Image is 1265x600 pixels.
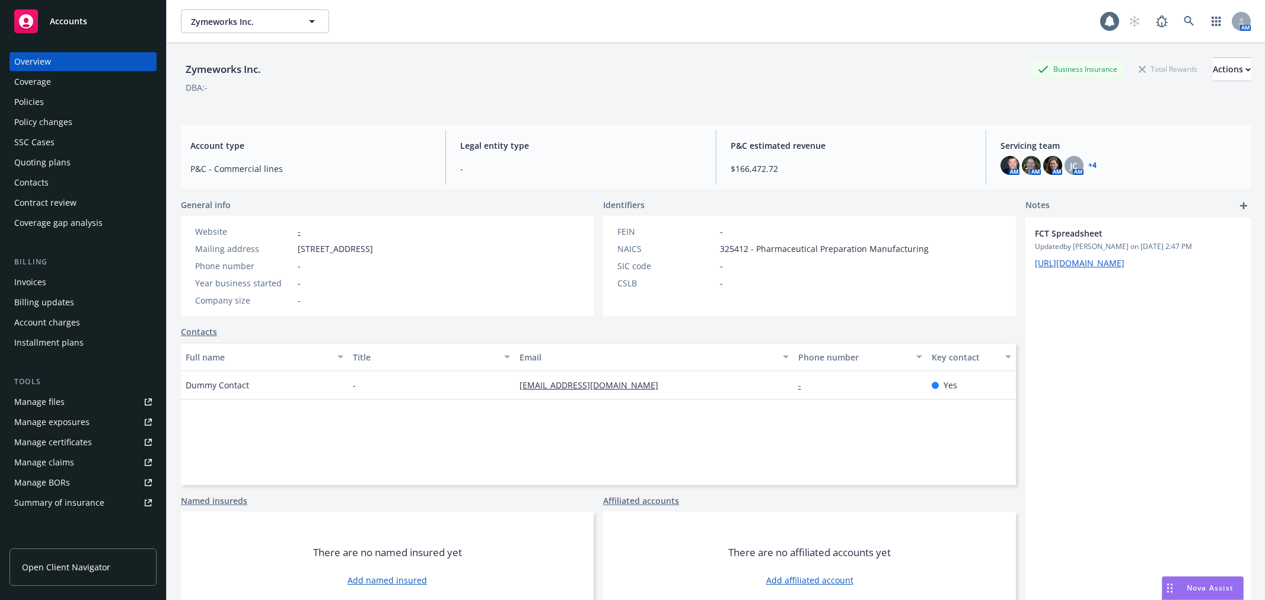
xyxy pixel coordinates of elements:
[9,433,157,452] a: Manage certificates
[720,225,723,238] span: -
[766,574,853,586] a: Add affiliated account
[348,574,427,586] a: Add named insured
[14,72,51,91] div: Coverage
[14,153,71,172] div: Quoting plans
[14,52,51,71] div: Overview
[14,133,55,152] div: SSC Cases
[731,139,971,152] span: P&C estimated revenue
[9,133,157,152] a: SSC Cases
[14,413,90,432] div: Manage exposures
[14,113,72,132] div: Policy changes
[1088,162,1097,169] a: +4
[195,277,293,289] div: Year business started
[1022,156,1041,175] img: photo
[181,9,329,33] button: Zymeworks Inc.
[9,493,157,512] a: Summary of insurance
[298,242,373,255] span: [STREET_ADDRESS]
[1187,583,1234,593] span: Nova Assist
[298,294,301,307] span: -
[515,343,793,371] button: Email
[14,493,104,512] div: Summary of insurance
[9,256,157,268] div: Billing
[731,162,971,175] span: $166,472.72
[190,162,431,175] span: P&C - Commercial lines
[1150,9,1174,33] a: Report a Bug
[1070,159,1078,172] span: JC
[14,473,70,492] div: Manage BORs
[9,536,157,548] div: Analytics hub
[1025,199,1050,213] span: Notes
[1000,139,1241,152] span: Servicing team
[720,242,929,255] span: 325412 - Pharmaceutical Preparation Manufacturing
[14,453,74,472] div: Manage claims
[1177,9,1201,33] a: Search
[9,293,157,312] a: Billing updates
[195,260,293,272] div: Phone number
[195,242,293,255] div: Mailing address
[794,343,927,371] button: Phone number
[1213,58,1251,81] button: Actions
[1133,62,1203,76] div: Total Rewards
[1035,227,1210,240] span: FCT Spreadsheet
[944,379,957,391] span: Yes
[186,81,208,94] div: DBA: -
[14,392,65,411] div: Manage files
[181,325,217,338] a: Contacts
[1237,199,1251,213] a: add
[460,162,701,175] span: -
[195,294,293,307] div: Company size
[603,199,645,211] span: Identifiers
[1162,576,1244,600] button: Nova Assist
[9,413,157,432] a: Manage exposures
[9,92,157,111] a: Policies
[9,153,157,172] a: Quoting plans
[9,392,157,411] a: Manage files
[181,343,348,371] button: Full name
[617,242,715,255] div: NAICS
[348,343,515,371] button: Title
[190,139,431,152] span: Account type
[720,277,723,289] span: -
[9,313,157,332] a: Account charges
[9,72,157,91] a: Coverage
[9,193,157,212] a: Contract review
[9,113,157,132] a: Policy changes
[181,62,266,77] div: Zymeworks Inc.
[186,351,330,363] div: Full name
[14,313,80,332] div: Account charges
[798,379,811,391] a: -
[14,433,92,452] div: Manage certificates
[313,545,462,560] span: There are no named insured yet
[460,139,701,152] span: Legal entity type
[1035,257,1124,269] a: [URL][DOMAIN_NAME]
[720,260,723,272] span: -
[9,5,157,38] a: Accounts
[1162,577,1177,599] div: Drag to move
[728,545,891,560] span: There are no affiliated accounts yet
[1043,156,1062,175] img: photo
[298,260,301,272] span: -
[1032,62,1123,76] div: Business Insurance
[9,453,157,472] a: Manage claims
[22,561,110,573] span: Open Client Navigator
[927,343,1016,371] button: Key contact
[798,351,909,363] div: Phone number
[181,199,231,211] span: General info
[9,52,157,71] a: Overview
[14,193,77,212] div: Contract review
[14,173,49,192] div: Contacts
[191,15,294,28] span: Zymeworks Inc.
[1000,156,1019,175] img: photo
[14,333,84,352] div: Installment plans
[1025,218,1251,279] div: FCT SpreadsheetUpdatedby [PERSON_NAME] on [DATE] 2:47 PM[URL][DOMAIN_NAME]
[9,376,157,388] div: Tools
[186,379,249,391] span: Dummy Contact
[298,226,301,237] a: -
[603,494,679,507] a: Affiliated accounts
[14,213,103,232] div: Coverage gap analysis
[50,17,87,26] span: Accounts
[14,293,74,312] div: Billing updates
[520,351,775,363] div: Email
